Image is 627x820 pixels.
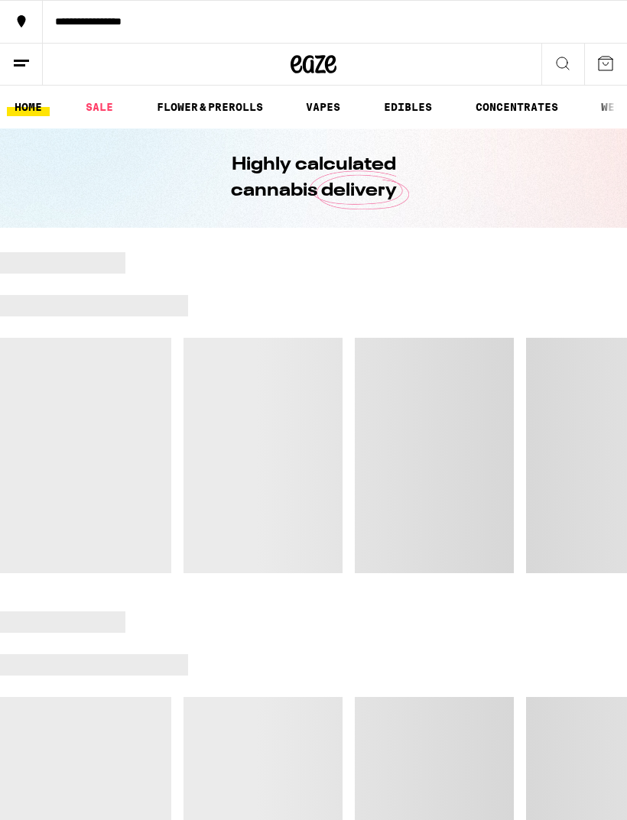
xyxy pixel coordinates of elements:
a: HOME [7,98,50,116]
a: SALE [78,98,121,116]
h1: Highly calculated cannabis delivery [187,152,440,204]
a: FLOWER & PREROLLS [149,98,271,116]
a: CONCENTRATES [468,98,566,116]
a: EDIBLES [376,98,440,116]
a: VAPES [298,98,348,116]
